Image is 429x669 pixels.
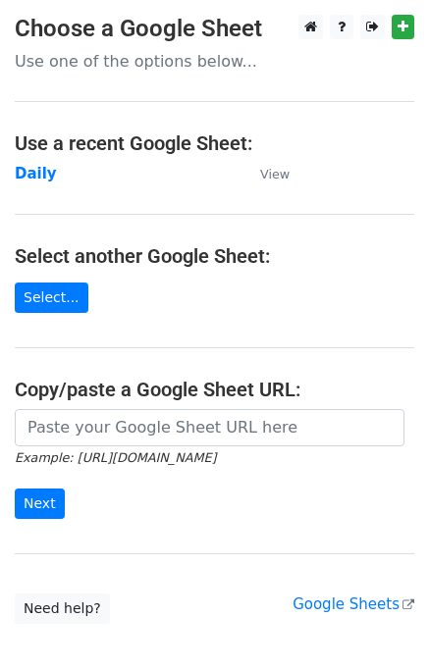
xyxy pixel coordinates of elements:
p: Use one of the options below... [15,51,414,72]
h3: Choose a Google Sheet [15,15,414,43]
h4: Select another Google Sheet: [15,244,414,268]
a: View [241,165,290,182]
h4: Use a recent Google Sheet: [15,131,414,155]
a: Google Sheets [293,595,414,613]
small: View [260,167,290,181]
h4: Copy/paste a Google Sheet URL: [15,378,414,401]
a: Need help? [15,593,110,624]
input: Next [15,489,65,519]
small: Example: [URL][DOMAIN_NAME] [15,450,216,465]
a: Daily [15,165,57,182]
a: Select... [15,283,88,313]
input: Paste your Google Sheet URL here [15,409,404,446]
